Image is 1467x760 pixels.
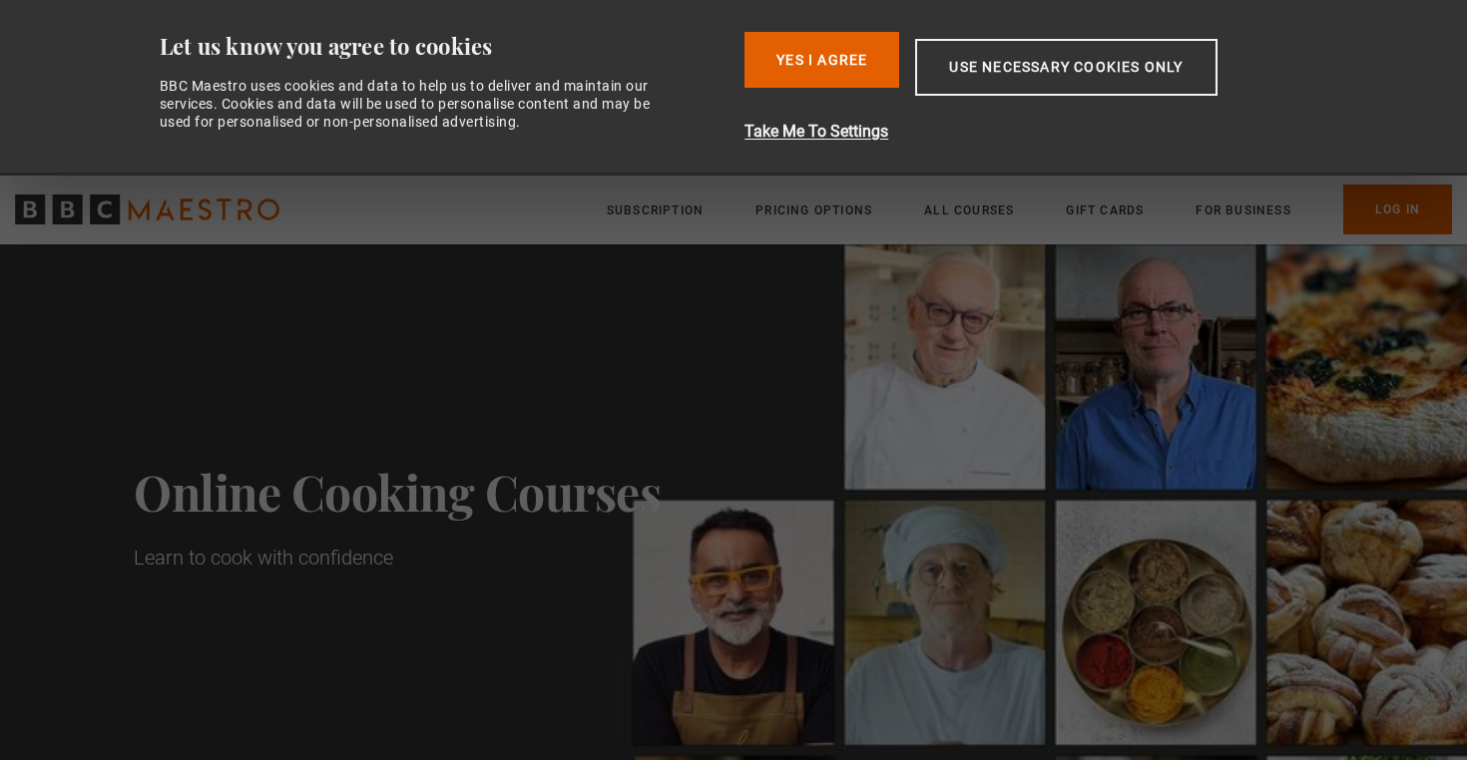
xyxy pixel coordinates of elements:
[607,185,1452,234] nav: Primary
[1066,200,1144,220] a: Gift Cards
[755,200,872,220] a: Pricing Options
[1196,200,1290,220] a: For business
[915,39,1217,96] button: Use necessary cookies only
[1343,185,1452,234] a: Log In
[744,32,899,88] button: Yes I Agree
[134,464,737,520] h1: Online Cooking Courses
[160,77,673,132] div: BBC Maestro uses cookies and data to help us to deliver and maintain our services. Cookies and da...
[924,200,1014,220] a: All Courses
[607,200,704,220] a: Subscription
[160,32,730,61] div: Let us know you agree to cookies
[744,120,1322,144] button: Take Me To Settings
[15,194,279,224] svg: BBC Maestro
[134,544,393,571] p: Learn to cook with confidence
